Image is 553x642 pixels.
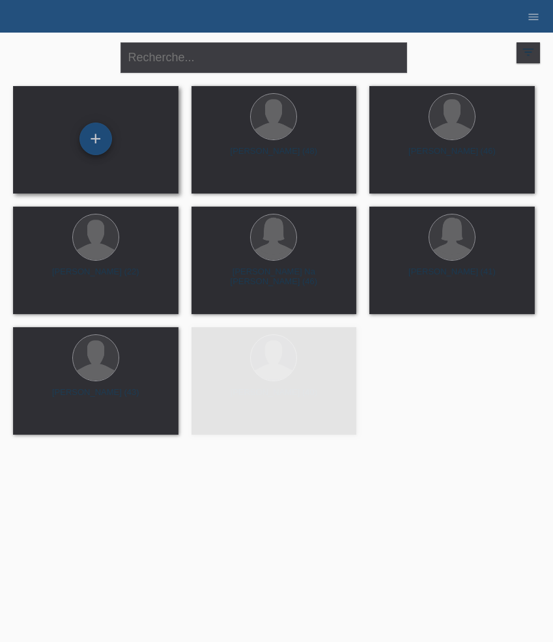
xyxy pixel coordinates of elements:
input: Recherche... [121,42,407,73]
div: [PERSON_NAME] (41) [380,267,524,287]
div: [PERSON_NAME] Na [PERSON_NAME] (46) [202,267,347,287]
div: [PERSON_NAME] (22) [23,267,168,287]
div: Enregistrer le client [80,128,111,150]
i: menu [527,10,540,23]
div: [PERSON_NAME] (46) [380,146,524,167]
div: [PERSON_NAME] (48) [202,146,347,167]
div: [PERSON_NAME] (43) [23,387,168,408]
a: menu [520,12,546,20]
div: [PERSON_NAME] (40) [202,387,347,408]
i: filter_list [521,45,535,59]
